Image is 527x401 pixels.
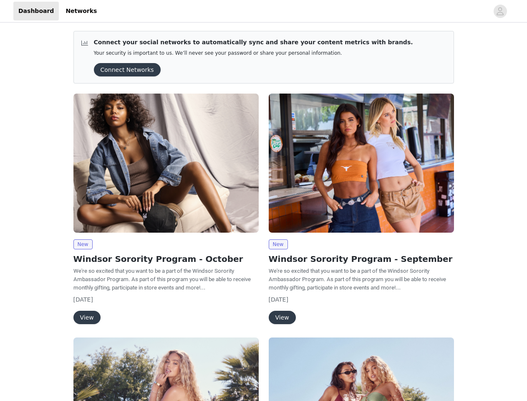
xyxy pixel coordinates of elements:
a: Networks [61,2,102,20]
span: New [73,239,93,249]
img: Windsor [73,94,259,233]
h2: Windsor Sorority Program - September [269,253,454,265]
a: Dashboard [13,2,59,20]
p: Your security is important to us. We’ll never see your password or share your personal information. [94,50,413,56]
div: avatar [496,5,504,18]
span: We're so excited that you want to be a part of the Windsor Sorority Ambassador Program. As part o... [73,268,251,291]
span: We're so excited that you want to be a part of the Windsor Sorority Ambassador Program. As part o... [269,268,446,291]
button: Connect Networks [94,63,161,76]
a: View [269,315,296,321]
span: [DATE] [73,296,93,303]
p: Connect your social networks to automatically sync and share your content metrics with brands. [94,38,413,47]
a: View [73,315,101,321]
h2: Windsor Sorority Program - October [73,253,259,265]
button: View [73,311,101,324]
span: New [269,239,288,249]
button: View [269,311,296,324]
span: [DATE] [269,296,288,303]
img: Windsor [269,94,454,233]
